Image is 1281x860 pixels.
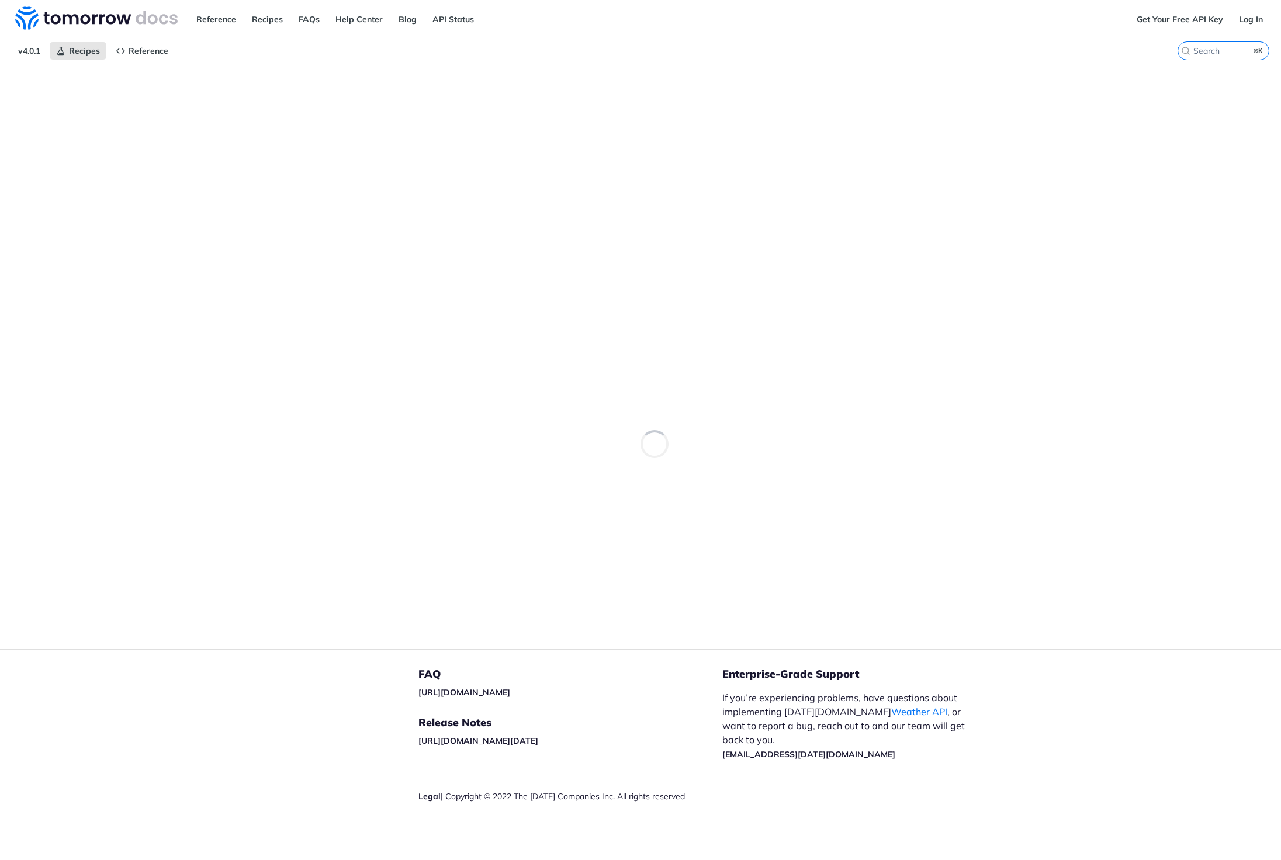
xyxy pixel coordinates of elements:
img: Tomorrow.io Weather API Docs [15,6,178,30]
a: Reference [109,42,175,60]
a: Legal [418,791,441,802]
svg: Search [1181,46,1190,56]
a: FAQs [292,11,326,28]
h5: Release Notes [418,716,722,730]
span: Reference [129,46,168,56]
h5: Enterprise-Grade Support [722,667,996,681]
a: Get Your Free API Key [1130,11,1230,28]
span: v4.0.1 [12,42,47,60]
a: Log In [1232,11,1269,28]
div: | Copyright © 2022 The [DATE] Companies Inc. All rights reserved [418,790,722,802]
a: Reference [190,11,243,28]
a: Weather API [891,706,947,717]
a: Help Center [329,11,389,28]
span: Recipes [69,46,100,56]
a: API Status [426,11,480,28]
a: [URL][DOMAIN_NAME] [418,687,510,698]
h5: FAQ [418,667,722,681]
a: [URL][DOMAIN_NAME][DATE] [418,736,538,746]
a: Recipes [245,11,289,28]
a: [EMAIL_ADDRESS][DATE][DOMAIN_NAME] [722,749,895,760]
a: Recipes [50,42,106,60]
kbd: ⌘K [1251,45,1266,57]
a: Blog [392,11,423,28]
p: If you’re experiencing problems, have questions about implementing [DATE][DOMAIN_NAME] , or want ... [722,691,977,761]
